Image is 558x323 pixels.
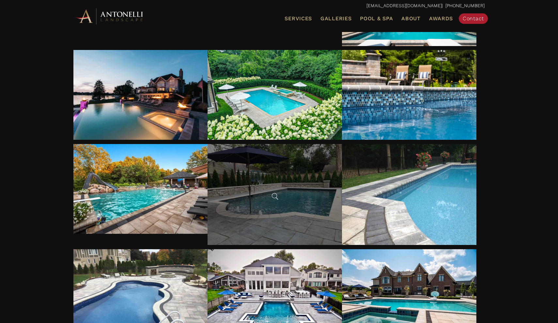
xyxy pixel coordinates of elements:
a: Galleries [318,14,354,23]
img: Antonelli Horizontal Logo [73,7,145,25]
a: Pool & Spa [357,14,395,23]
span: Awards [429,15,453,22]
a: Contact [459,13,488,24]
span: Galleries [320,15,351,22]
a: [EMAIL_ADDRESS][DOMAIN_NAME] [366,3,442,8]
span: Pool & Spa [360,15,393,22]
a: About [399,14,423,23]
span: About [401,16,421,21]
a: Services [282,14,315,23]
span: Contact [463,15,484,22]
span: Services [285,16,312,21]
p: | [PHONE_NUMBER] [73,2,485,10]
a: Awards [426,14,456,23]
